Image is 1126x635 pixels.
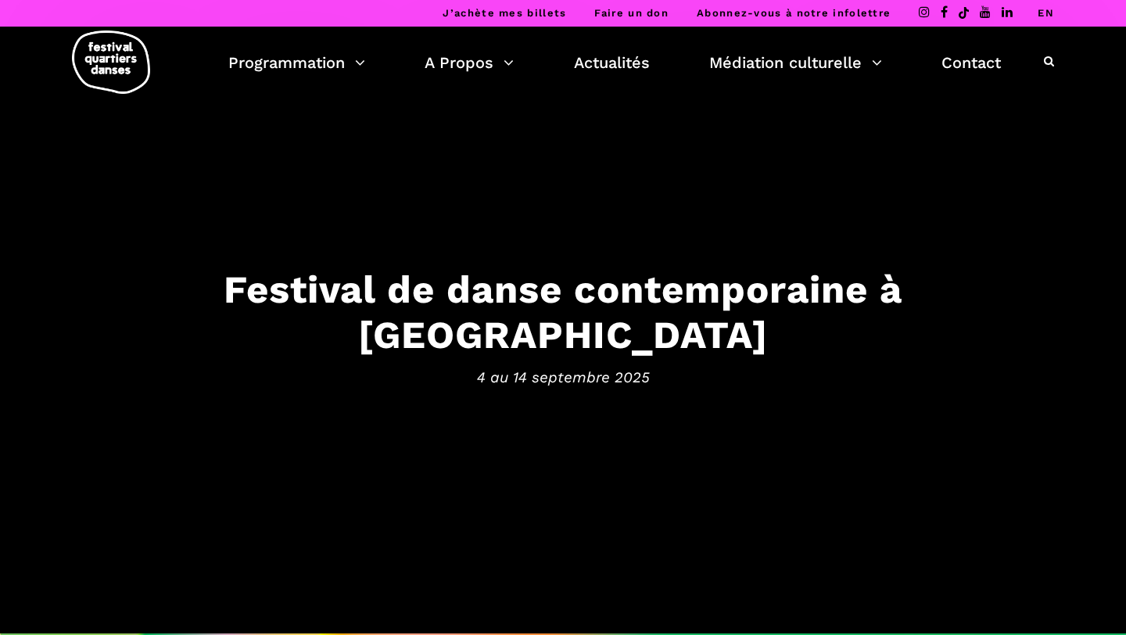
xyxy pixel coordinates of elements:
[228,49,365,76] a: Programmation
[443,7,566,19] a: J’achète mes billets
[574,49,650,76] a: Actualités
[709,49,882,76] a: Médiation culturelle
[425,49,514,76] a: A Propos
[72,30,150,94] img: logo-fqd-med
[78,366,1048,389] span: 4 au 14 septembre 2025
[941,49,1001,76] a: Contact
[78,266,1048,358] h3: Festival de danse contemporaine à [GEOGRAPHIC_DATA]
[697,7,891,19] a: Abonnez-vous à notre infolettre
[594,7,669,19] a: Faire un don
[1038,7,1054,19] a: EN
